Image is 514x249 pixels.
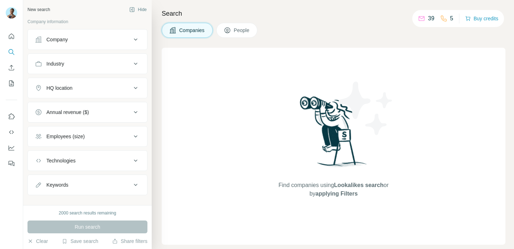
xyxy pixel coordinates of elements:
p: Company information [27,19,147,25]
span: applying Filters [316,191,358,197]
button: Use Surfe on LinkedIn [6,110,17,123]
div: HQ location [46,84,72,92]
button: Employees (size) [28,128,147,145]
div: 2000 search results remaining [59,210,116,216]
button: My lists [6,77,17,90]
span: Find companies using or by [276,181,390,198]
button: HQ location [28,79,147,97]
img: Surfe Illustration - Stars [334,76,398,140]
span: Lookalikes search [334,182,384,188]
button: Clear [27,238,48,245]
button: Search [6,46,17,58]
button: Industry [28,55,147,72]
img: Avatar [6,7,17,19]
button: Annual revenue ($) [28,104,147,121]
div: Company [46,36,68,43]
p: 5 [450,14,453,23]
button: Feedback [6,157,17,170]
button: Company [28,31,147,48]
p: 39 [428,14,434,23]
h4: Search [162,9,505,19]
button: Use Surfe API [6,126,17,139]
button: Share filters [112,238,147,245]
div: Technologies [46,157,76,164]
button: Save search [62,238,98,245]
div: Employees (size) [46,133,85,140]
button: Hide [124,4,152,15]
button: Quick start [6,30,17,43]
div: Industry [46,60,64,67]
button: Enrich CSV [6,61,17,74]
span: People [234,27,250,34]
button: Dashboard [6,141,17,154]
span: Companies [179,27,205,34]
div: Keywords [46,181,68,188]
img: Surfe Illustration - Woman searching with binoculars [297,94,371,174]
button: Keywords [28,176,147,193]
button: Buy credits [465,14,498,24]
div: Annual revenue ($) [46,109,89,116]
div: New search [27,6,50,13]
button: Technologies [28,152,147,169]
